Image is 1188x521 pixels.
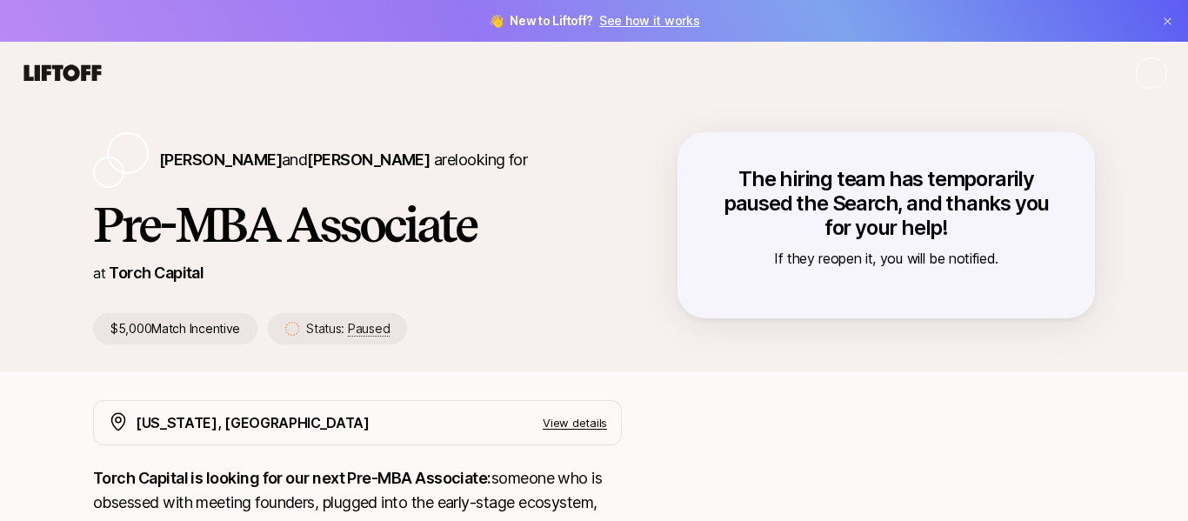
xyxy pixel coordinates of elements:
[543,414,607,431] p: View details
[282,150,430,169] span: and
[306,318,390,339] p: Status:
[489,10,700,31] span: 👋 New to Liftoff?
[307,150,430,169] span: [PERSON_NAME]
[599,13,700,28] a: See how it works
[712,167,1060,240] p: The hiring team has temporarily paused the Search, and thanks you for your help!
[109,264,204,282] a: Torch Capital
[159,148,527,172] p: are looking for
[348,321,390,337] span: Paused
[136,411,370,434] p: [US_STATE], [GEOGRAPHIC_DATA]
[93,198,622,250] h1: Pre-MBA Associate
[159,150,282,169] span: [PERSON_NAME]
[93,469,491,487] strong: Torch Capital is looking for our next Pre-MBA Associate:
[93,262,105,284] p: at
[712,247,1060,270] p: If they reopen it, you will be notified.
[93,313,257,344] p: $5,000 Match Incentive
